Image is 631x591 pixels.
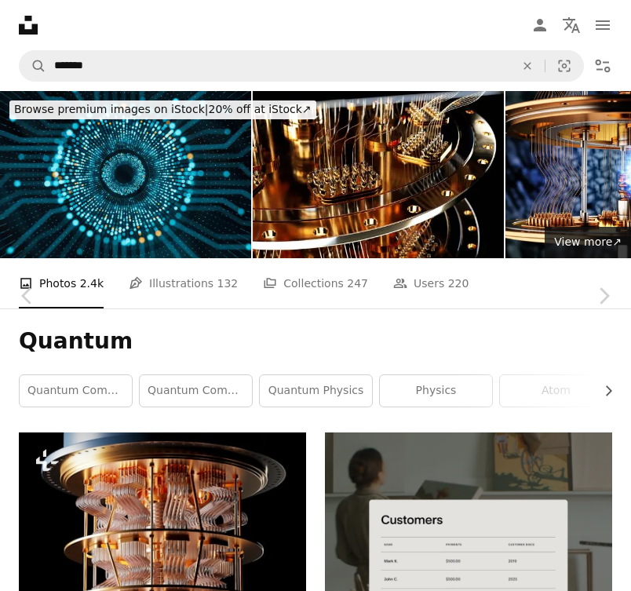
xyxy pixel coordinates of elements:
button: Filters [587,50,618,82]
form: Find visuals sitewide [19,50,584,82]
button: Search Unsplash [20,51,46,81]
span: 220 [448,275,469,292]
a: Next [576,221,631,371]
a: physics [380,375,492,407]
a: atom [500,375,612,407]
h1: Quantum [19,327,612,356]
a: Users 220 [393,258,469,308]
a: Collections 247 [263,258,368,308]
span: 247 [347,275,368,292]
a: a close up of a large metal object [19,510,306,524]
button: Visual search [545,51,583,81]
span: View more ↗ [554,235,622,248]
button: Language [556,9,587,41]
a: View more↗ [545,227,631,258]
a: Home — Unsplash [19,16,38,35]
a: Log in / Sign up [524,9,556,41]
img: quantum computer [253,91,504,258]
div: 20% off at iStock ↗ [9,100,316,119]
a: quantum physics [260,375,372,407]
span: Browse premium images on iStock | [14,103,208,115]
a: quantum computing [20,375,132,407]
button: scroll list to the right [594,375,612,407]
button: Clear [510,51,545,81]
a: Illustrations 132 [129,258,238,308]
a: quantum computer [140,375,252,407]
span: 132 [217,275,239,292]
button: Menu [587,9,618,41]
